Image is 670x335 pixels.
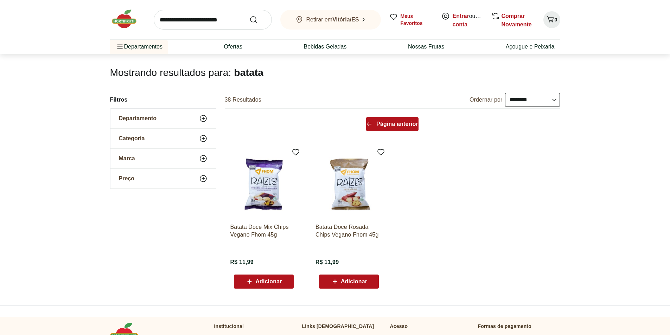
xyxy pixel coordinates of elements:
[376,121,418,127] span: Página anterior
[315,223,382,239] a: Batata Doce Rosada Chips Vegano Fhom 45g
[110,149,216,168] button: Marca
[453,12,484,29] span: ou
[154,10,272,30] input: search
[389,13,433,27] a: Meus Favoritos
[119,135,145,142] span: Categoria
[315,151,382,218] img: Batata Doce Rosada Chips Vegano Fhom 45g
[119,175,134,182] span: Preço
[506,43,555,51] a: Açougue e Peixaria
[319,275,379,289] button: Adicionar
[110,93,216,107] h2: Filtros
[366,121,372,127] svg: Arrow Left icon
[230,151,297,218] img: Batata Doce Mix Chips Vegano Fhom 45g
[110,8,145,30] img: Hortifruti
[255,279,282,284] span: Adicionar
[478,323,560,330] p: Formas de pagamento
[280,10,381,30] button: Retirar emVitória/ES
[304,43,347,51] a: Bebidas Geladas
[225,96,261,104] h2: 38 Resultados
[302,323,374,330] p: Links [DEMOGRAPHIC_DATA]
[110,109,216,128] button: Departamento
[315,258,339,266] span: R$ 11,99
[306,17,359,23] span: Retirar em
[116,38,124,55] button: Menu
[341,279,367,284] span: Adicionar
[224,43,242,51] a: Ofertas
[401,13,433,27] span: Meus Favoritos
[230,223,297,239] a: Batata Doce Mix Chips Vegano Fhom 45g
[119,115,157,122] span: Departamento
[110,129,216,148] button: Categoria
[366,117,419,134] a: Página anterior
[230,258,254,266] span: R$ 11,99
[408,43,444,51] a: Nossas Frutas
[543,11,560,28] button: Carrinho
[390,323,408,330] p: Acesso
[234,275,294,289] button: Adicionar
[110,67,560,78] h1: Mostrando resultados para:
[453,13,469,19] a: Entrar
[502,13,532,27] a: Comprar Novamente
[110,169,216,188] button: Preço
[116,38,162,55] span: Departamentos
[214,323,244,330] p: Institucional
[470,96,503,104] label: Ordernar por
[332,17,359,22] b: Vitória/ES
[555,17,557,22] span: 0
[119,155,135,162] span: Marca
[249,15,266,24] button: Submit Search
[234,67,263,78] span: batata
